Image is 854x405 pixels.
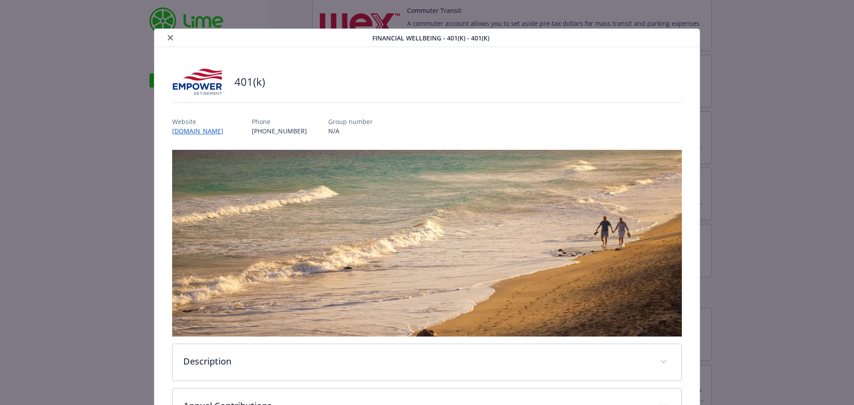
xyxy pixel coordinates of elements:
h2: 401(k) [234,74,265,89]
p: Phone [252,117,307,126]
button: close [165,32,176,43]
p: [PHONE_NUMBER] [252,126,307,136]
span: Financial Wellbeing - 401(k) - 401(k) [372,33,489,43]
p: Description [183,355,650,368]
img: Empower Retirement [172,68,226,95]
p: Group number [328,117,373,126]
p: N/A [328,126,373,136]
div: Description [173,344,682,381]
img: banner [172,150,682,337]
a: [DOMAIN_NAME] [172,127,230,135]
p: Website [172,117,230,126]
